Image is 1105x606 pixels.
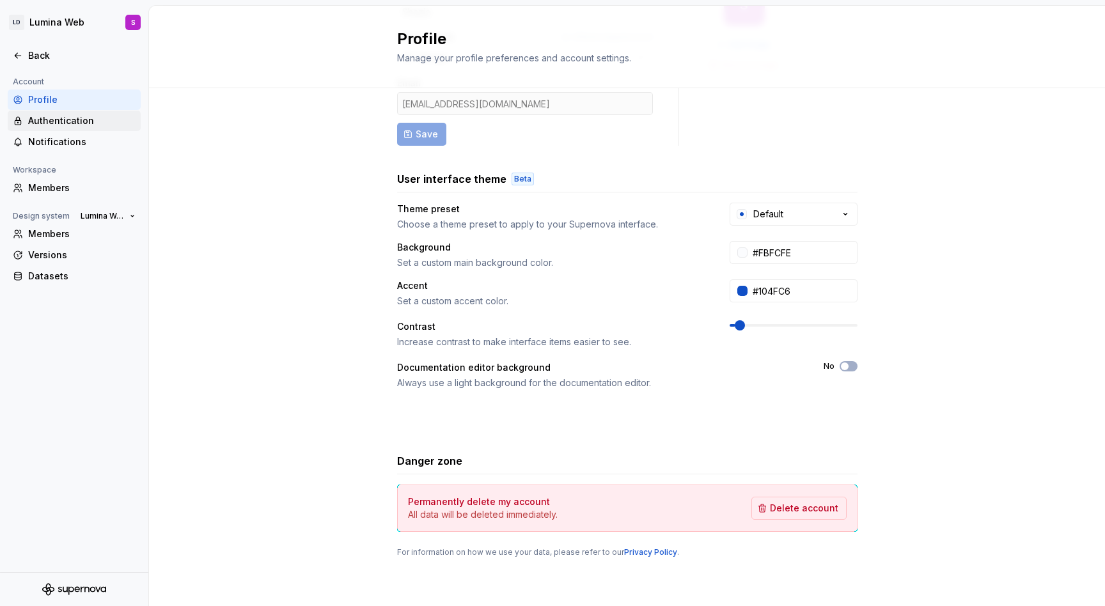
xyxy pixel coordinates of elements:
[8,266,141,286] a: Datasets
[397,29,842,49] h2: Profile
[397,218,707,231] div: Choose a theme preset to apply to your Supernova interface.
[753,208,783,221] div: Default
[8,162,61,178] div: Workspace
[397,320,707,333] div: Contrast
[512,173,534,185] div: Beta
[81,211,125,221] span: Lumina Web
[3,8,146,36] button: LDLumina WebS
[397,295,707,307] div: Set a custom accent color.
[624,547,677,557] a: Privacy Policy
[751,497,847,520] button: Delete account
[28,114,136,127] div: Authentication
[397,203,707,215] div: Theme preset
[824,361,835,371] label: No
[8,208,75,224] div: Design system
[8,111,141,131] a: Authentication
[397,453,462,469] h3: Danger zone
[8,45,141,66] a: Back
[28,270,136,283] div: Datasets
[8,224,141,244] a: Members
[29,16,84,29] div: Lumina Web
[397,361,801,374] div: Documentation editor background
[28,182,136,194] div: Members
[8,178,141,198] a: Members
[397,547,858,557] div: For information on how we use your data, please refer to our .
[397,241,707,254] div: Background
[8,74,49,89] div: Account
[42,583,106,596] svg: Supernova Logo
[8,132,141,152] a: Notifications
[397,336,707,348] div: Increase contrast to make interface items easier to see.
[770,502,838,515] span: Delete account
[9,15,24,30] div: LD
[131,17,136,27] div: S
[28,136,136,148] div: Notifications
[397,256,707,269] div: Set a custom main background color.
[748,241,858,264] input: #FFFFFF
[28,49,136,62] div: Back
[730,203,858,226] button: Default
[397,377,801,389] div: Always use a light background for the documentation editor.
[408,508,558,521] p: All data will be deleted immediately.
[8,89,141,110] a: Profile
[748,279,858,302] input: #104FC6
[408,495,550,508] h4: Permanently delete my account
[28,249,136,261] div: Versions
[397,52,631,63] span: Manage your profile preferences and account settings.
[397,279,707,292] div: Accent
[8,245,141,265] a: Versions
[28,228,136,240] div: Members
[397,171,506,187] h3: User interface theme
[28,93,136,106] div: Profile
